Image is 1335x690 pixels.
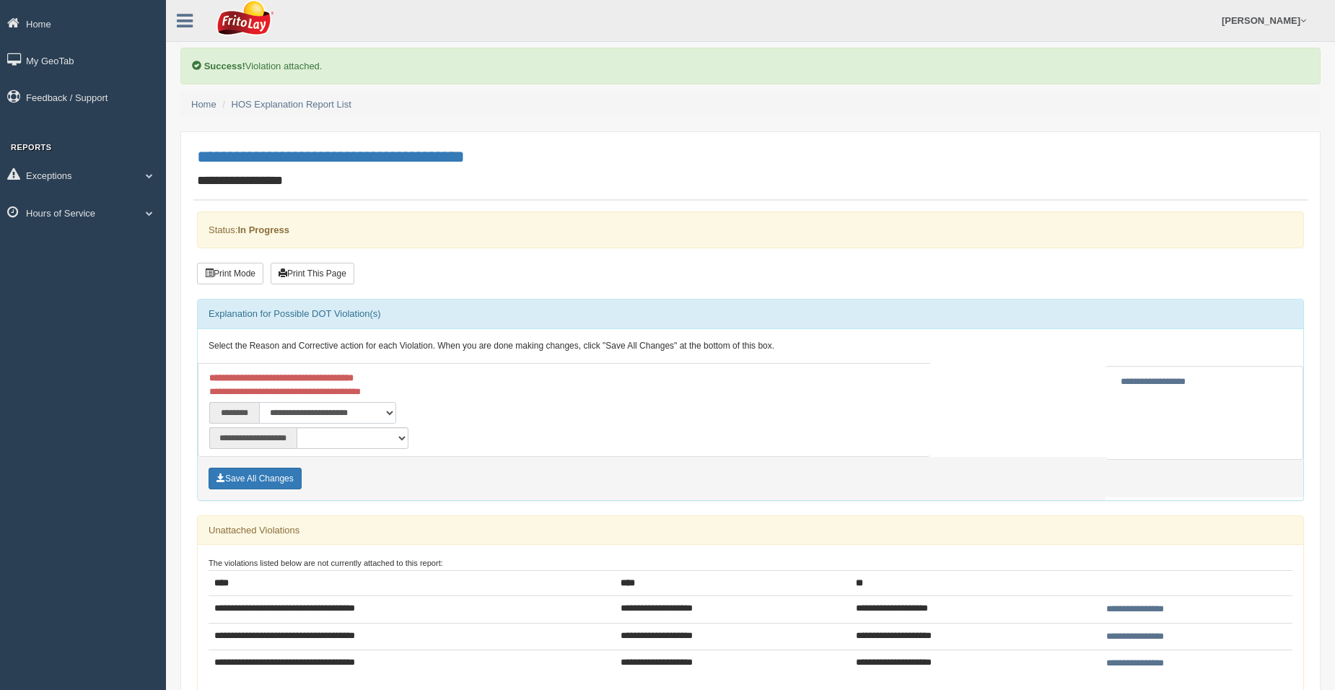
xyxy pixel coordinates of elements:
div: Explanation for Possible DOT Violation(s) [198,300,1303,328]
b: Success! [204,61,245,71]
small: The violations listed below are not currently attached to this report: [209,559,443,567]
a: Home [191,99,216,110]
div: Violation attached. [180,48,1321,84]
div: Unattached Violations [198,516,1303,545]
a: HOS Explanation Report List [232,99,351,110]
strong: In Progress [237,224,289,235]
button: Print This Page [271,263,354,284]
div: Status: [197,211,1304,248]
button: Print Mode [197,263,263,284]
button: Save [209,468,302,489]
div: Select the Reason and Corrective action for each Violation. When you are done making changes, cli... [198,329,1303,364]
